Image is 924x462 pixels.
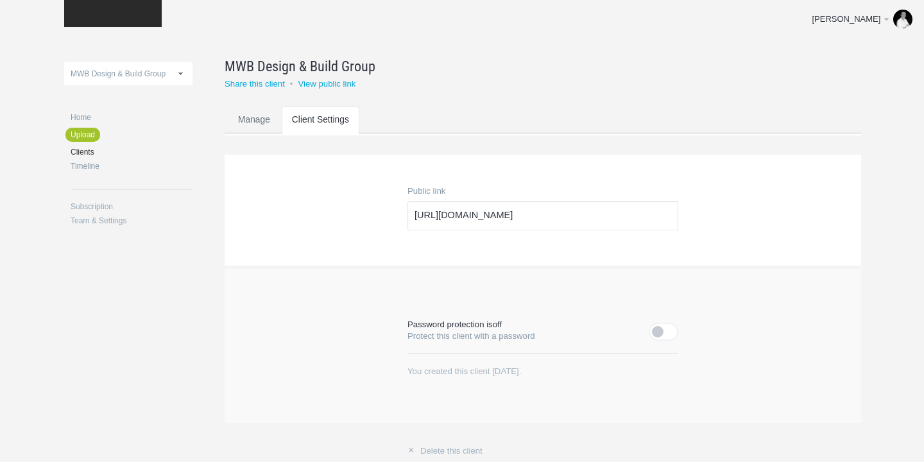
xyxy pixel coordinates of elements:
a: Home [71,114,193,121]
span: MWB Design & Build Group [71,69,166,78]
span: MWB Design & Build Group [225,56,375,76]
input: Public link [407,201,678,230]
a: Share this client [225,79,285,89]
strong: Password protection is [407,320,502,329]
a: Subscription [71,203,193,210]
a: MWB Design & Build Group [225,56,829,76]
a: Manage [228,107,280,157]
a: Team & Settings [71,217,193,225]
em: • [652,326,663,338]
p: You created this client [DATE]. [407,365,624,378]
span: × [408,445,420,456]
a: Password protection isoffProtect this client with a password• [407,319,678,343]
div: [PERSON_NAME] [812,13,882,26]
a: ×Delete this client [407,445,678,456]
small: • [290,79,293,89]
a: Upload [65,128,100,142]
a: Clients [71,148,193,156]
span: off [493,320,502,329]
label: Public link [407,187,678,230]
a: Client Settings [282,107,359,157]
a: [PERSON_NAME] [802,6,918,32]
img: b266d24ef14a10db8de91460bb94a5c0 [893,10,912,29]
a: View public link [298,79,355,89]
a: Timeline [71,162,193,170]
